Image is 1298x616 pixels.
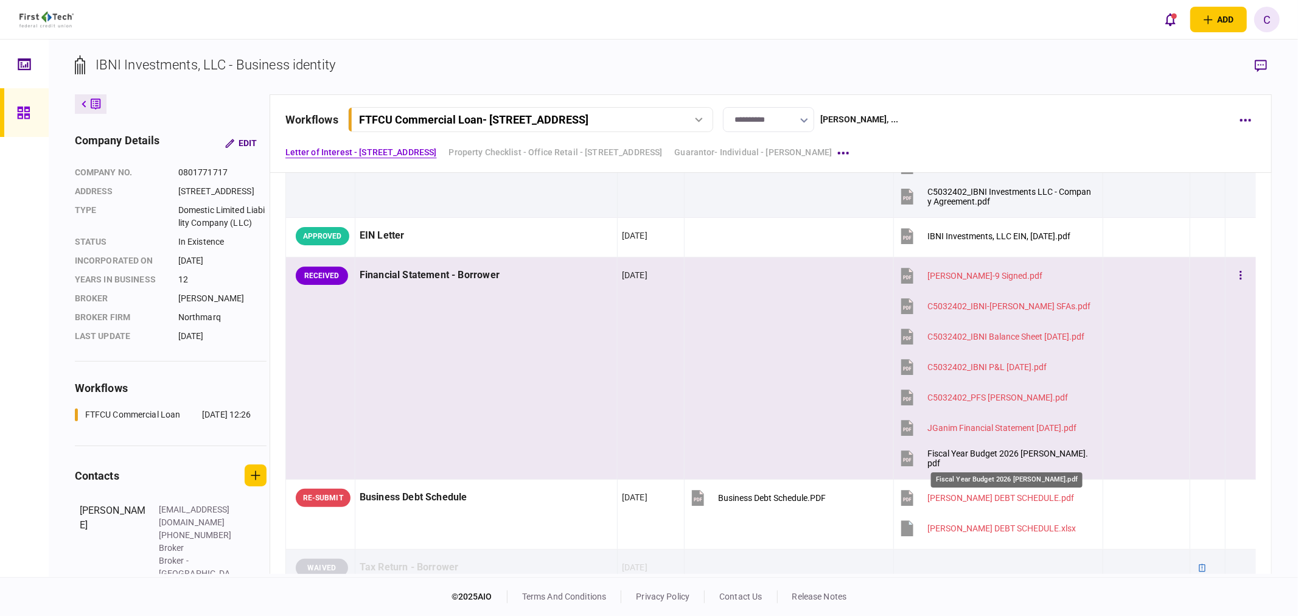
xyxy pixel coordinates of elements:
[96,55,335,75] div: IBNI Investments, LLC - Business identity
[689,484,826,511] button: Business Debt Schedule.PDF
[622,491,647,503] div: [DATE]
[215,132,267,154] button: Edit
[927,393,1068,402] div: C5032402_PFS Johnny Ganim.pdf
[927,301,1090,311] div: C5032402_IBNI-Johnny Ganim SFAs.pdf
[898,323,1084,350] button: C5032402_IBNI Balance Sheet 12.31.24.pdf
[360,554,613,581] div: Tax Return - Borrower
[927,187,1092,206] div: C5032402_IBNI Investments LLC - Company Agreement.pdf
[178,185,267,198] div: [STREET_ADDRESS]
[452,590,508,603] div: © 2025 AIO
[674,146,832,159] a: Guarantor- Individual - [PERSON_NAME]
[85,408,181,421] div: FTFCU Commercial Loan
[792,592,847,601] a: release notes
[718,493,826,503] div: Business Debt Schedule.PDF
[522,592,607,601] a: terms and conditions
[360,484,613,511] div: Business Debt Schedule
[285,146,437,159] a: Letter of Interest - [STREET_ADDRESS]
[931,472,1083,488] div: Fiscal Year Budget 2026 [PERSON_NAME].pdf
[75,166,166,179] div: company no.
[159,503,238,529] div: [EMAIL_ADDRESS][DOMAIN_NAME]
[296,559,348,577] div: WAIVED
[898,183,1092,210] button: C5032402_IBNI Investments LLC - Company Agreement.pdf
[75,254,166,267] div: incorporated on
[75,380,267,396] div: workflows
[636,592,689,601] a: privacy policy
[296,267,348,285] div: RECEIVED
[348,107,713,132] button: FTFCU Commercial Loan- [STREET_ADDRESS]
[719,592,762,601] a: contact us
[178,236,267,248] div: In Existence
[75,132,160,154] div: company details
[19,12,74,27] img: client company logo
[75,330,166,343] div: last update
[927,523,1076,533] div: JOHNNY DEBT SCHEDULE.xlsx
[898,484,1074,511] button: jOHNNY DEBT SCHEDULE.pdf
[622,229,647,242] div: [DATE]
[178,330,267,343] div: [DATE]
[75,185,166,198] div: address
[75,273,166,286] div: years in business
[360,222,613,250] div: EIN Letter
[1157,7,1183,32] button: open notifications list
[202,408,251,421] div: [DATE] 12:26
[898,292,1090,320] button: C5032402_IBNI-Johnny Ganim SFAs.pdf
[178,254,267,267] div: [DATE]
[296,227,349,245] div: APPROVED
[1254,7,1280,32] button: C
[898,514,1076,542] button: JOHNNY DEBT SCHEDULE.xlsx
[75,311,166,324] div: broker firm
[178,292,267,305] div: [PERSON_NAME]
[898,262,1042,289] button: IBNI W-9 Signed.pdf
[178,273,267,286] div: 12
[927,423,1076,433] div: JGanim Financial Statement 7.31.25.pdf
[898,444,1092,472] button: Fiscal Year Budget 2026 IBNI Glopbal.pdf
[75,204,166,229] div: Type
[898,383,1068,411] button: C5032402_PFS Johnny Ganim.pdf
[622,561,647,573] div: [DATE]
[178,204,267,229] div: Domestic Limited Liability Company (LLC)
[898,353,1047,380] button: C5032402_IBNI P&L 12.31.24.pdf
[159,542,238,555] div: Broker
[159,529,238,542] div: [PHONE_NUMBER]
[927,231,1070,241] div: IBNI Investments, LLC EIN, April 24, 2013.pdf
[927,449,1092,468] div: Fiscal Year Budget 2026 IBNI Glopbal.pdf
[449,146,663,159] a: Property Checklist - Office Retail - [STREET_ADDRESS]
[622,269,647,281] div: [DATE]
[75,467,119,484] div: contacts
[296,489,351,507] div: RE-SUBMIT
[359,113,588,126] div: FTFCU Commercial Loan - [STREET_ADDRESS]
[898,414,1076,441] button: JGanim Financial Statement 7.31.25.pdf
[75,408,251,421] a: FTFCU Commercial Loan[DATE] 12:26
[927,493,1074,503] div: jOHNNY DEBT SCHEDULE.pdf
[927,362,1047,372] div: C5032402_IBNI P&L 12.31.24.pdf
[820,113,898,126] div: [PERSON_NAME] , ...
[178,166,267,179] div: 0801771717
[159,555,238,580] div: Broker - [GEOGRAPHIC_DATA]
[178,311,267,324] div: Northmarq
[1190,7,1247,32] button: open adding identity options
[927,332,1084,341] div: C5032402_IBNI Balance Sheet 12.31.24.pdf
[75,236,166,248] div: status
[898,222,1070,250] button: IBNI Investments, LLC EIN, April 24, 2013.pdf
[927,271,1042,281] div: IBNI W-9 Signed.pdf
[75,292,166,305] div: Broker
[285,111,338,128] div: workflows
[80,503,147,580] div: [PERSON_NAME]
[360,262,613,289] div: Financial Statement - Borrower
